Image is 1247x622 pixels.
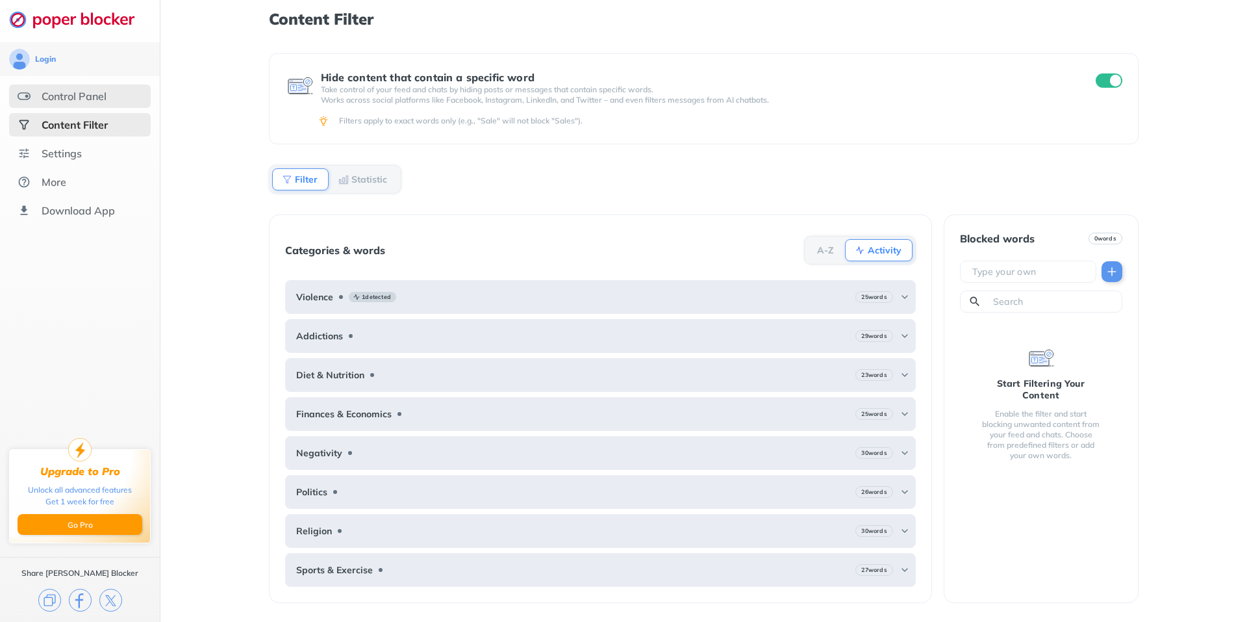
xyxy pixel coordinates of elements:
div: Share [PERSON_NAME] Blocker [21,568,138,578]
p: Works across social platforms like Facebook, Instagram, LinkedIn, and Twitter – and even filters ... [321,95,1072,105]
p: Take control of your feed and chats by hiding posts or messages that contain specific words. [321,84,1072,95]
b: Activity [868,246,901,254]
div: Hide content that contain a specific word [321,71,1072,83]
b: Violence [296,292,333,302]
b: Statistic [351,175,387,183]
img: Activity [855,245,865,255]
b: 30 words [861,526,887,536]
b: A-Z [817,246,834,254]
b: 25 words [861,409,887,419]
b: 25 words [861,292,887,302]
button: Go Pro [18,514,142,535]
b: Diet & Nutrition [296,370,364,380]
div: Settings [42,147,82,160]
b: 27 words [861,565,887,575]
input: Type your own [971,265,1090,278]
img: Filter [282,174,292,185]
b: 26 words [861,487,887,497]
img: features.svg [18,90,31,103]
b: 0 words [1094,234,1116,243]
div: Download App [42,204,115,217]
div: Unlock all advanced features [28,484,132,496]
div: Blocked words [960,233,1035,244]
img: upgrade-to-pro.svg [68,438,92,461]
b: Addictions [296,331,343,341]
b: Filter [295,175,318,183]
div: Start Filtering Your Content [981,378,1102,401]
b: Finances & Economics [296,409,392,419]
div: Control Panel [42,90,107,103]
img: copy.svg [38,589,61,612]
img: social-selected.svg [18,118,31,131]
div: Login [35,54,56,64]
div: Enable the filter and start blocking unwanted content from your feed and chats. Choose from prede... [981,409,1102,461]
img: download-app.svg [18,204,31,217]
img: Statistic [338,174,349,185]
img: avatar.svg [9,49,30,70]
img: about.svg [18,175,31,188]
b: 29 words [861,331,887,341]
div: Content Filter [42,118,108,131]
h1: Content Filter [269,10,1138,27]
div: Filters apply to exact words only (e.g., "Sale" will not block "Sales"). [339,116,1120,126]
div: More [42,175,66,188]
div: Categories & words [285,244,385,256]
img: logo-webpage.svg [9,10,149,29]
img: facebook.svg [69,589,92,612]
b: 1 detected [362,292,391,302]
img: settings.svg [18,147,31,160]
b: 23 words [861,370,887,380]
b: Sports & Exercise [296,565,373,575]
div: Upgrade to Pro [40,465,120,478]
b: 30 words [861,448,887,458]
input: Search [992,295,1116,308]
b: Negativity [296,448,342,458]
img: x.svg [99,589,122,612]
b: Politics [296,487,327,497]
b: Religion [296,526,332,536]
div: Get 1 week for free [45,496,114,508]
